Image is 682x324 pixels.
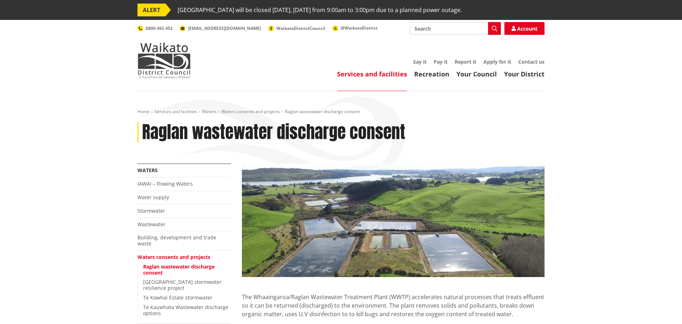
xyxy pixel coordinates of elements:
[434,58,448,65] a: Pay it
[137,207,165,214] a: Stormwater
[137,109,545,115] nav: breadcrumb
[483,58,511,65] a: Apply for it
[137,194,169,201] a: Water supply
[456,70,497,78] a: Your Council
[155,108,197,115] a: Services and facilities
[142,122,405,143] h1: Raglan wastewater discharge consent
[202,108,216,115] a: Waters
[285,108,360,115] span: Raglan wastewater discharge consent
[332,25,378,31] a: @WaikatoDistrict
[188,25,261,31] span: [EMAIL_ADDRESS][DOMAIN_NAME]
[143,278,222,291] a: [GEOGRAPHIC_DATA] stormwater resilience project
[414,70,449,78] a: Recreation
[137,108,150,115] a: Home
[504,22,545,35] a: Account
[337,70,407,78] a: Services and facilities
[242,293,545,318] p: The Whaaingaroa/Raglan Wastewater Treatment Plant (WWTP) accelerates natural processes that treat...
[137,25,173,31] a: 0800 492 452
[180,25,261,31] a: [EMAIL_ADDRESS][DOMAIN_NAME]
[137,4,166,16] span: ALERT
[276,25,325,31] span: WaikatoDistrictCouncil
[137,254,210,260] a: Waters consents and projects
[178,4,462,16] span: [GEOGRAPHIC_DATA] will be closed [DATE], [DATE] from 9:00am to 3:00pm due to a planned power outage.
[455,58,476,65] a: Report it
[137,180,193,187] a: IAWAI – Flowing Waters
[143,263,215,276] a: Raglan wastewater discharge consent
[137,43,191,78] img: Waikato District Council - Te Kaunihera aa Takiwaa o Waikato
[518,58,545,65] a: Contact us
[242,164,545,277] img: Raglan-wastewater-treatment-plant
[146,25,173,31] span: 0800 492 452
[137,234,216,247] a: Building, development and trade waste
[504,70,545,78] a: Your District
[413,58,427,65] a: Say it
[410,22,501,35] input: Search input
[268,25,325,31] a: WaikatoDistrictCouncil
[341,25,378,31] span: @WaikatoDistrict
[143,304,228,317] a: Te Kauwhata Wastewater discharge options
[143,294,212,301] a: Te Kowhai Estate stormwater
[137,221,166,228] a: Wastewater
[137,167,158,174] a: Waters
[221,108,280,115] a: Waters consents and projects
